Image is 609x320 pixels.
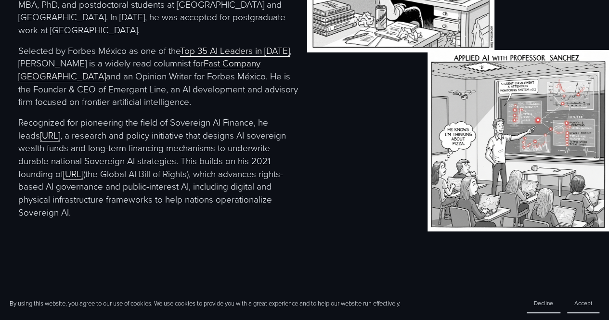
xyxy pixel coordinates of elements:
[63,167,83,180] a: [URL]
[10,299,401,307] p: By using this website, you agree to our use of cookies. We use cookies to provide you with a grea...
[40,128,60,141] a: [URL]
[18,116,302,218] p: Recognized for pioneering the field of Sovereign AI Finance, he leads , a research and policy ini...
[574,299,592,307] span: Accept
[18,44,302,108] p: Selected by Forbes México as one of the , [PERSON_NAME] is a widely read columnist for and an Opi...
[567,294,599,313] button: Accept
[18,56,260,82] a: Fast Company [GEOGRAPHIC_DATA]
[527,294,560,313] button: Decline
[180,44,290,57] a: Top 35 AI Leaders in [DATE]
[534,299,553,307] span: Decline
